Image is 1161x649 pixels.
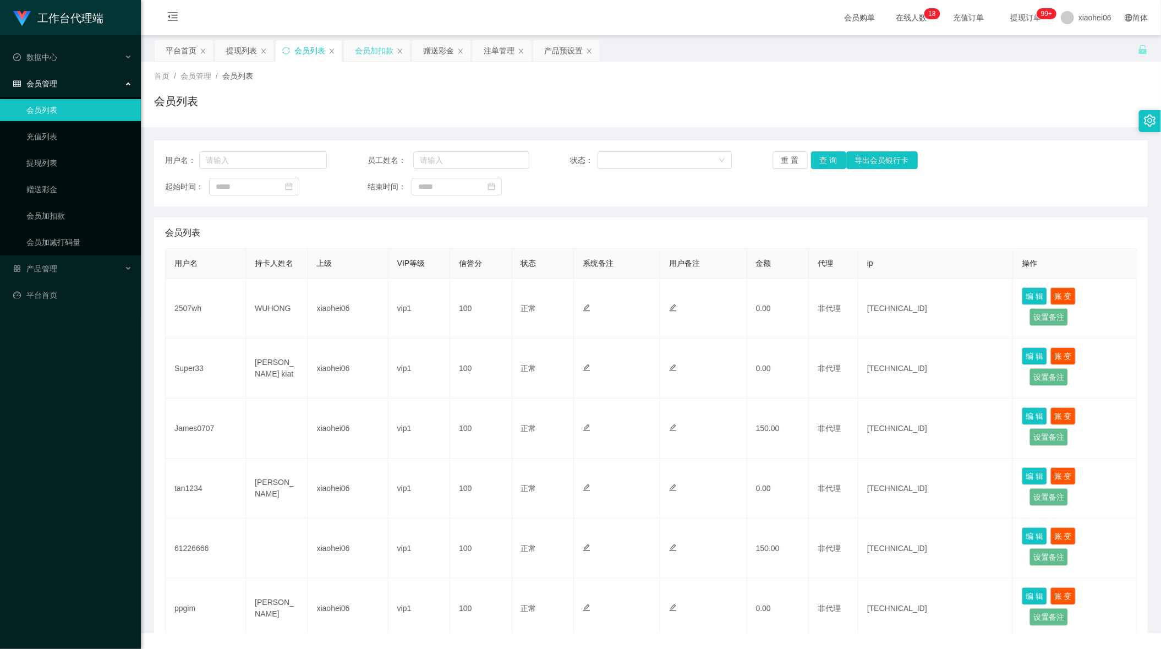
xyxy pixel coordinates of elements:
[521,304,536,313] span: 正常
[26,126,132,148] a: 充值列表
[544,40,583,61] div: 产品预设置
[669,604,677,612] i: 图标: edit
[583,304,590,312] i: 图标: edit
[154,93,198,110] h1: 会员列表
[246,339,308,399] td: [PERSON_NAME] kiat
[154,72,169,80] span: 首页
[818,424,841,433] span: 非代理
[26,152,132,174] a: 提现列表
[397,48,403,54] i: 图标: close
[858,339,1013,399] td: [TECHNICAL_ID]
[858,399,1013,459] td: [TECHNICAL_ID]
[858,579,1013,639] td: [TECHNICAL_ID]
[521,259,536,268] span: 状态
[199,151,327,169] input: 请输入
[37,1,103,36] h1: 工作台代理端
[818,364,841,373] span: 非代理
[747,459,809,519] td: 0.00
[317,259,332,268] span: 上级
[1050,287,1076,305] button: 账 变
[450,519,512,579] td: 100
[355,40,393,61] div: 会员加扣款
[154,1,191,36] i: 图标: menu-fold
[450,339,512,399] td: 100
[1029,428,1068,446] button: 设置备注
[308,279,388,339] td: xiaohei06
[1022,287,1047,305] button: 编 辑
[26,178,132,200] a: 赠送彩金
[165,226,200,239] span: 会员列表
[260,48,267,54] i: 图标: close
[165,155,199,166] span: 用户名：
[1029,608,1068,626] button: 设置备注
[174,259,198,268] span: 用户名
[1022,347,1047,365] button: 编 辑
[450,399,512,459] td: 100
[13,53,21,61] i: 图标: check-circle-o
[388,279,450,339] td: vip1
[285,183,293,190] i: 图标: calendar
[368,181,412,193] span: 结束时间：
[747,279,809,339] td: 0.00
[308,399,388,459] td: xiaohei06
[818,544,841,553] span: 非代理
[226,40,257,61] div: 提现列表
[747,339,809,399] td: 0.00
[1029,368,1068,386] button: 设置备注
[165,181,209,193] span: 起始时间：
[388,579,450,639] td: vip1
[521,604,536,613] span: 正常
[1050,347,1076,365] button: 账 变
[457,48,464,54] i: 图标: close
[1029,488,1068,506] button: 设置备注
[13,264,57,273] span: 产品管理
[747,399,809,459] td: 150.00
[1022,407,1047,425] button: 编 辑
[397,259,425,268] span: VIP等级
[521,424,536,433] span: 正常
[200,48,206,54] i: 图标: close
[13,80,21,88] i: 图标: table
[1138,45,1148,54] i: 图标: unlock
[246,459,308,519] td: [PERSON_NAME]
[308,459,388,519] td: xiaohei06
[388,339,450,399] td: vip1
[459,259,482,268] span: 信誉分
[222,72,253,80] span: 会员列表
[13,13,103,22] a: 工作台代理端
[1050,527,1076,545] button: 账 变
[488,183,495,190] i: 图标: calendar
[166,519,246,579] td: 61226666
[166,579,246,639] td: ppgim
[13,284,132,306] a: 图标: dashboard平台首页
[719,157,725,165] i: 图标: down
[13,53,57,62] span: 数据中心
[166,339,246,399] td: Super33
[308,339,388,399] td: xiaohei06
[858,279,1013,339] td: [TECHNICAL_ID]
[1125,14,1132,21] i: 图标: global
[773,151,808,169] button: 重 置
[180,72,211,80] span: 会员管理
[1005,14,1047,21] span: 提现订单
[583,544,590,552] i: 图标: edit
[846,151,918,169] button: 导出会员银行卡
[858,519,1013,579] td: [TECHNICAL_ID]
[1022,587,1047,605] button: 编 辑
[867,259,873,268] span: ip
[166,279,246,339] td: 2507wh
[216,72,218,80] span: /
[282,47,290,54] i: 图标: sync
[948,14,989,21] span: 充值订单
[388,459,450,519] td: vip1
[818,484,841,493] span: 非代理
[450,579,512,639] td: 100
[1050,467,1076,485] button: 账 变
[583,364,590,372] i: 图标: edit
[1022,259,1037,268] span: 操作
[413,151,529,169] input: 请输入
[669,304,677,312] i: 图标: edit
[570,155,598,166] span: 状态：
[747,579,809,639] td: 0.00
[423,40,454,61] div: 赠送彩金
